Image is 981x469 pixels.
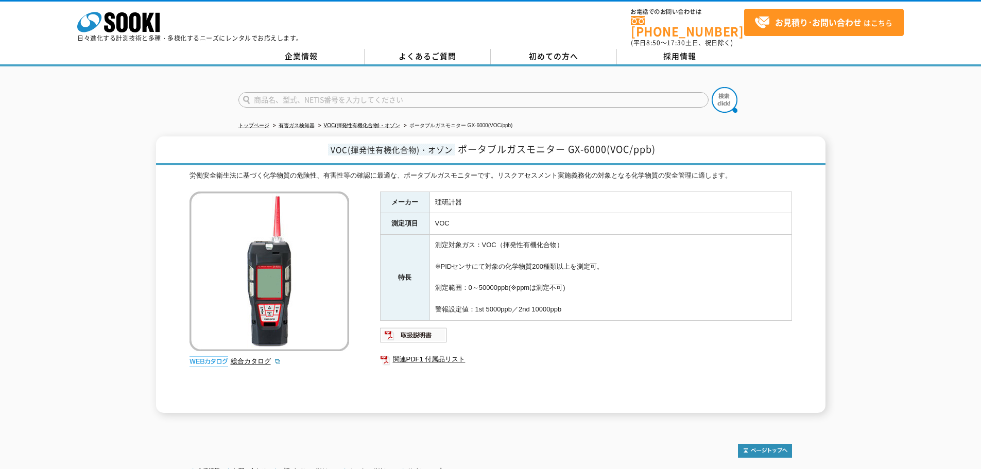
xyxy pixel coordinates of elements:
th: 測定項目 [380,213,429,235]
span: お電話でのお問い合わせは [631,9,744,15]
a: 企業情報 [238,49,365,64]
a: トップページ [238,123,269,128]
img: トップページへ [738,444,792,458]
th: 特長 [380,235,429,321]
span: 初めての方へ [529,50,578,62]
a: [PHONE_NUMBER] [631,16,744,37]
strong: お見積り･お問い合わせ [775,16,862,28]
span: VOC(揮発性有機化合物)・オゾン [328,144,455,155]
img: ポータブルガスモニター GX-6000(VOC/ppb) [190,192,349,351]
a: 取扱説明書 [380,334,448,341]
li: ポータブルガスモニター GX-6000(VOC/ppb) [402,120,513,131]
div: 労働安全衛生法に基づく化学物質の危険性、有害性等の確認に最適な、ポータブルガスモニターです。リスクアセスメント実施義務化の対象となる化学物質の安全管理に適します。 [190,170,792,181]
a: 初めての方へ [491,49,617,64]
a: よくあるご質問 [365,49,491,64]
img: btn_search.png [712,87,737,113]
span: 17:30 [667,38,685,47]
td: 測定対象ガス：VOC（揮発性有機化合物） ※PIDセンサにて対象の化学物質200種類以上を測定可。 測定範囲：0～50000ppb(※ppmは測定不可) 警報設定値：1st 5000ppb／2n... [429,235,791,321]
span: ポータブルガスモニター GX-6000(VOC/ppb) [458,142,656,156]
input: 商品名、型式、NETIS番号を入力してください [238,92,709,108]
a: VOC(揮発性有機化合物)・オゾン [324,123,400,128]
span: 8:50 [646,38,661,47]
th: メーカー [380,192,429,213]
a: 有害ガス検知器 [279,123,315,128]
span: (平日 ～ 土日、祝日除く) [631,38,733,47]
img: webカタログ [190,356,228,367]
a: 関連PDF1 付属品リスト [380,353,792,366]
a: 採用情報 [617,49,743,64]
td: VOC [429,213,791,235]
img: 取扱説明書 [380,327,448,343]
a: お見積り･お問い合わせはこちら [744,9,904,36]
p: 日々進化する計測技術と多種・多様化するニーズにレンタルでお応えします。 [77,35,303,41]
td: 理研計器 [429,192,791,213]
span: はこちら [754,15,892,30]
a: 総合カタログ [231,357,281,365]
